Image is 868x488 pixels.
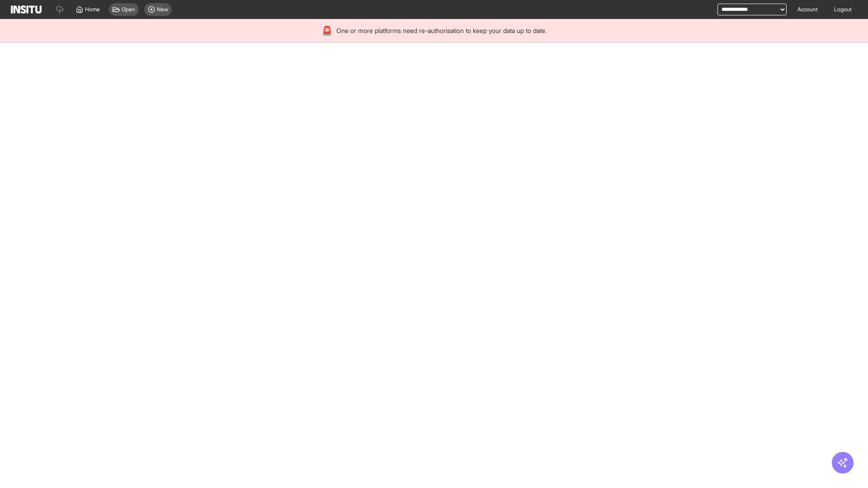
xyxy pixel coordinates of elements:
[122,6,135,13] span: Open
[157,6,168,13] span: New
[11,5,42,14] img: Logo
[336,26,547,35] span: One or more platforms need re-authorisation to keep your data up to date.
[321,24,333,37] div: 🚨
[85,6,100,13] span: Home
